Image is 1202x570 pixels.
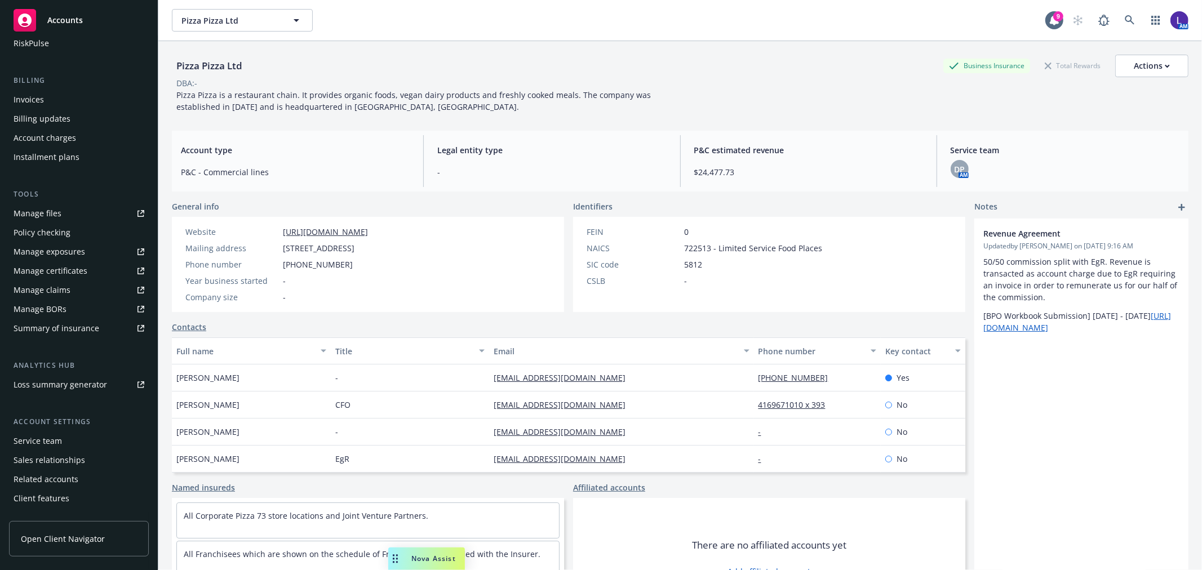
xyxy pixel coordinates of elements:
[14,34,49,52] div: RiskPulse
[9,470,149,488] a: Related accounts
[494,399,635,410] a: [EMAIL_ADDRESS][DOMAIN_NAME]
[185,275,278,287] div: Year business started
[14,281,70,299] div: Manage claims
[684,275,687,287] span: -
[9,451,149,469] a: Sales relationships
[951,144,1179,156] span: Service team
[587,242,680,254] div: NAICS
[692,538,846,552] span: There are no affiliated accounts yet
[437,166,666,178] span: -
[494,426,635,437] a: [EMAIL_ADDRESS][DOMAIN_NAME]
[684,259,702,270] span: 5812
[9,262,149,280] a: Manage certificates
[489,337,753,364] button: Email
[184,510,428,521] a: All Corporate Pizza 73 store locations and Joint Venture Partners.
[684,226,689,238] span: 0
[437,144,666,156] span: Legal entity type
[388,547,402,570] div: Drag to move
[9,189,149,200] div: Tools
[9,360,149,371] div: Analytics hub
[494,372,635,383] a: [EMAIL_ADDRESS][DOMAIN_NAME]
[335,453,349,465] span: EgR
[176,453,239,465] span: [PERSON_NAME]
[47,16,83,25] span: Accounts
[9,281,149,299] a: Manage claims
[954,163,965,175] span: DP
[9,75,149,86] div: Billing
[14,432,62,450] div: Service team
[9,376,149,394] a: Loss summary generator
[759,426,770,437] a: -
[759,453,770,464] a: -
[1175,201,1188,214] a: add
[587,259,680,270] div: SIC code
[694,166,923,178] span: $24,477.73
[983,256,1179,303] p: 50/50 commission split with EgR. Revenue is transacted as account charge due to EgR requiring an ...
[1134,55,1170,77] div: Actions
[335,345,473,357] div: Title
[283,226,368,237] a: [URL][DOMAIN_NAME]
[14,148,79,166] div: Installment plans
[9,243,149,261] a: Manage exposures
[176,345,314,357] div: Full name
[9,300,149,318] a: Manage BORs
[974,201,997,214] span: Notes
[943,59,1030,73] div: Business Insurance
[181,166,410,178] span: P&C - Commercial lines
[9,204,149,222] a: Manage files
[411,554,456,563] span: Nova Assist
[9,489,149,507] a: Client features
[185,226,278,238] div: Website
[9,148,149,166] a: Installment plans
[14,451,85,469] div: Sales relationships
[172,337,331,364] button: Full name
[172,321,206,333] a: Contacts
[185,291,278,303] div: Company size
[694,144,923,156] span: P&C estimated revenue
[1119,9,1141,32] a: Search
[14,243,85,261] div: Manage exposures
[181,144,410,156] span: Account type
[14,509,63,527] div: Client access
[9,416,149,427] div: Account settings
[14,110,70,128] div: Billing updates
[759,399,835,410] a: 4169671010 x 393
[9,509,149,527] a: Client access
[176,426,239,438] span: [PERSON_NAME]
[176,77,197,89] div: DBA: -
[9,224,149,242] a: Policy checking
[1145,9,1167,32] a: Switch app
[9,319,149,337] a: Summary of insurance
[176,372,239,384] span: [PERSON_NAME]
[176,399,239,411] span: [PERSON_NAME]
[14,224,70,242] div: Policy checking
[172,9,313,32] button: Pizza Pizza Ltd
[283,242,354,254] span: [STREET_ADDRESS]
[759,372,837,383] a: [PHONE_NUMBER]
[21,533,105,545] span: Open Client Navigator
[172,59,247,73] div: Pizza Pizza Ltd
[335,426,338,438] span: -
[14,489,69,507] div: Client features
[9,432,149,450] a: Service team
[885,345,948,357] div: Key contact
[9,110,149,128] a: Billing updates
[897,372,910,384] span: Yes
[176,90,653,112] span: Pizza Pizza is a restaurant chain. It provides organic foods, vegan dairy products and freshly co...
[14,319,99,337] div: Summary of insurance
[172,201,219,212] span: General info
[983,228,1150,239] span: Revenue Agreement
[331,337,490,364] button: Title
[9,91,149,109] a: Invoices
[897,453,907,465] span: No
[587,275,680,287] div: CSLB
[9,129,149,147] a: Account charges
[14,91,44,109] div: Invoices
[1093,9,1115,32] a: Report a Bug
[14,262,87,280] div: Manage certificates
[335,399,351,411] span: CFO
[14,376,107,394] div: Loss summary generator
[14,470,78,488] div: Related accounts
[184,549,540,559] a: All Franchisees which are shown on the schedule of Franchise Locations filed with the Insurer.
